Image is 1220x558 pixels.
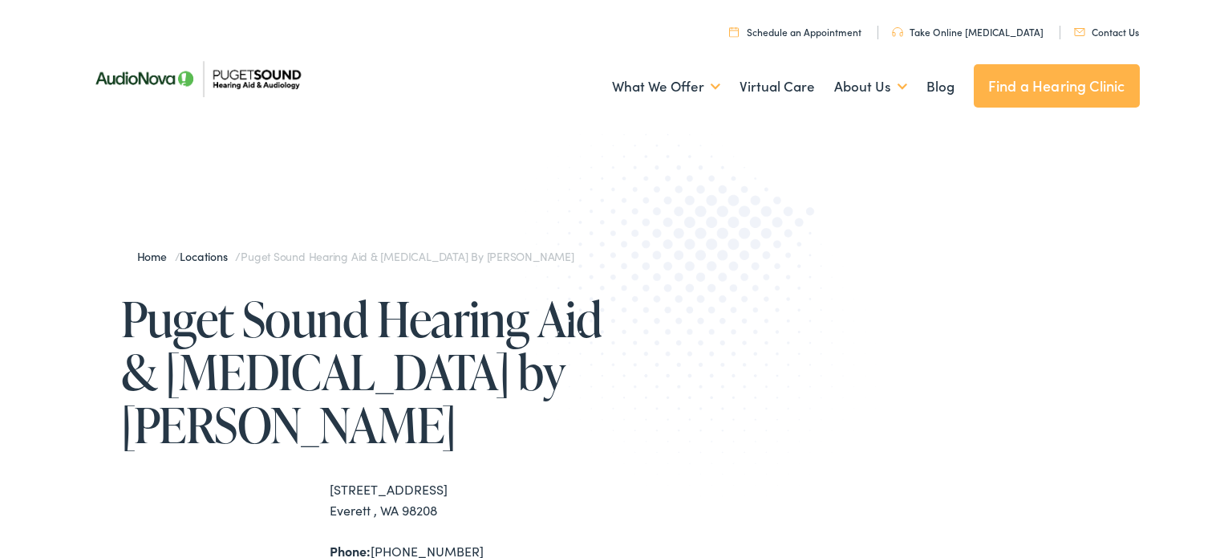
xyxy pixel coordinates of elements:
h1: Puget Sound Hearing Aid & [MEDICAL_DATA] by [PERSON_NAME] [121,292,610,451]
span: / / [137,248,574,264]
a: Find a Hearing Clinic [974,64,1140,108]
a: Virtual Care [740,57,815,116]
a: Contact Us [1074,25,1139,39]
a: Take Online [MEDICAL_DATA] [892,25,1044,39]
a: Home [137,248,175,264]
img: utility icon [892,27,903,37]
img: utility icon [1074,28,1085,36]
a: Schedule an Appointment [729,25,861,39]
a: What We Offer [612,57,720,116]
a: About Us [834,57,907,116]
a: Locations [180,248,235,264]
span: Puget Sound Hearing Aid & [MEDICAL_DATA] by [PERSON_NAME] [241,248,574,264]
img: utility icon [729,26,739,37]
a: Blog [926,57,955,116]
div: [STREET_ADDRESS] Everett , WA 98208 [330,479,610,520]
